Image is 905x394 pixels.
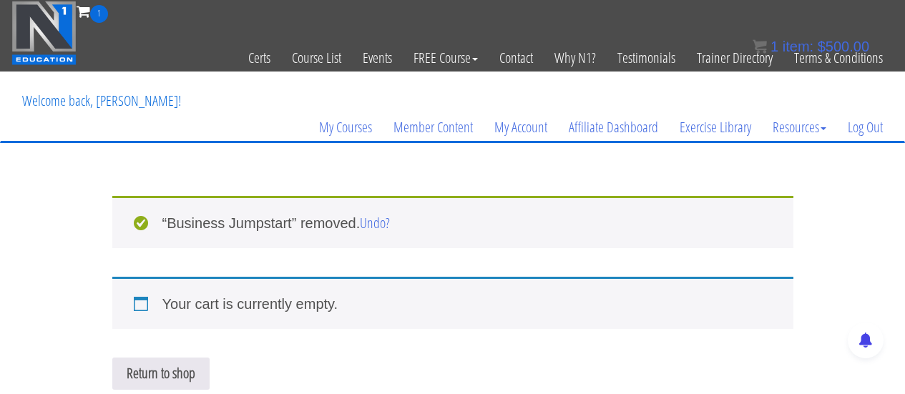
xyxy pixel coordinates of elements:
a: Return to shop [112,358,210,390]
div: Your cart is currently empty. [112,277,793,329]
img: n1-education [11,1,77,65]
bdi: 500.00 [818,39,869,54]
a: Affiliate Dashboard [558,93,669,162]
a: 1 item: $500.00 [753,39,869,54]
a: Contact [489,23,544,93]
a: 1 [77,1,108,21]
a: Trainer Directory [686,23,783,93]
a: My Account [484,93,558,162]
span: item: [783,39,813,54]
a: Certs [238,23,281,93]
span: $ [818,39,826,54]
a: Resources [762,93,837,162]
a: Log Out [837,93,894,162]
span: 1 [90,5,108,23]
a: My Courses [308,93,383,162]
a: Course List [281,23,352,93]
div: “Business Jumpstart” removed. [112,196,793,248]
a: FREE Course [403,23,489,93]
a: Why N1? [544,23,607,93]
a: Undo? [360,213,390,232]
a: Terms & Conditions [783,23,894,93]
img: icon11.png [753,39,767,54]
a: Testimonials [607,23,686,93]
a: Exercise Library [669,93,762,162]
span: 1 [771,39,778,54]
a: Member Content [383,93,484,162]
p: Welcome back, [PERSON_NAME]! [11,72,192,129]
a: Events [352,23,403,93]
